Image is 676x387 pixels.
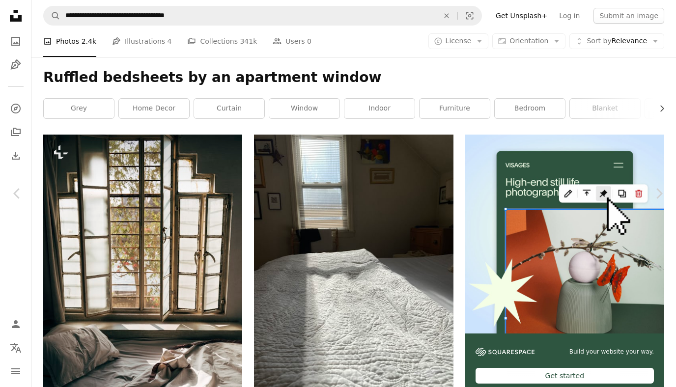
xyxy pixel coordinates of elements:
[6,55,26,75] a: Illustrations
[476,368,654,384] div: Get started
[420,99,490,118] a: furniture
[307,36,311,47] span: 0
[587,36,647,46] span: Relevance
[43,69,664,86] h1: Ruffled bedsheets by an apartment window
[569,33,664,49] button: Sort byRelevance
[553,8,586,24] a: Log in
[6,122,26,142] a: Collections
[44,6,60,25] button: Search Unsplash
[569,348,654,356] span: Build your website your way.
[44,99,114,118] a: grey
[490,8,553,24] a: Get Unsplash+
[436,6,457,25] button: Clear
[43,6,482,26] form: Find visuals sitewide
[428,33,489,49] button: License
[6,31,26,51] a: Photos
[6,99,26,118] a: Explore
[495,99,565,118] a: bedroom
[119,99,189,118] a: home decor
[112,26,171,57] a: Illustrations 4
[254,263,453,272] a: a bed with a white bedspread and a window
[187,26,257,57] a: Collections 341k
[465,135,664,333] img: file-1723602894256-972c108553a7image
[344,99,415,118] a: indoor
[168,36,172,47] span: 4
[6,338,26,358] button: Language
[458,6,481,25] button: Visual search
[492,33,565,49] button: Orientation
[6,146,26,166] a: Download History
[273,26,311,57] a: Users 0
[509,37,548,45] span: Orientation
[476,348,535,356] img: file-1606177908946-d1eed1cbe4f5image
[446,37,472,45] span: License
[43,279,242,288] a: Daylight shining through an unmade bed
[240,36,257,47] span: 341k
[6,361,26,381] button: Menu
[269,99,339,118] a: window
[6,314,26,334] a: Log in / Sign up
[587,37,611,45] span: Sort by
[593,8,664,24] button: Submit an image
[642,146,676,241] a: Next
[653,99,664,118] button: scroll list to the right
[194,99,264,118] a: curtain
[570,99,640,118] a: blanket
